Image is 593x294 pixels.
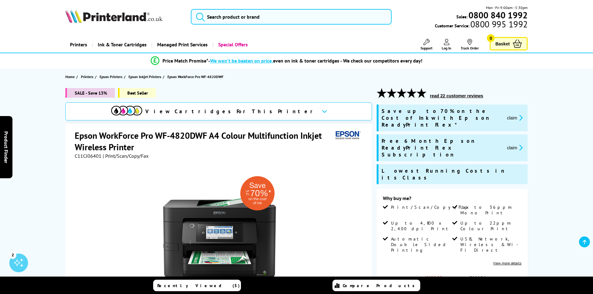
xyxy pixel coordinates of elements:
[490,37,528,50] a: Basket 0
[65,9,162,23] img: Printerland Logo
[468,9,528,21] b: 0800 840 1992
[158,171,280,293] img: Epson WorkForce Pro WF-4820DWF
[98,37,147,53] span: Ink & Toner Cartridges
[426,275,442,281] strike: £120.80
[191,9,392,25] input: Search product or brand
[505,114,525,121] button: promo-description
[459,272,489,281] span: was
[421,39,432,50] a: Support
[9,251,16,258] div: 2
[343,283,418,288] span: Compare Products
[153,280,241,291] a: Recently Viewed (5)
[505,144,525,151] button: promo-description
[493,261,521,265] a: View more details
[103,153,148,159] span: | Print/Scan/Copy/Fax
[495,40,510,48] span: Basket
[442,46,451,50] span: Log In
[460,220,520,231] span: Up to 22ppm Colour Print
[212,37,252,53] a: Special Offers
[75,130,333,153] h1: Epson WorkForce Pro WF-4820DWF A4 Colour Multifunction Inkjet Wireless Printer
[100,73,124,80] a: Epson Printers
[92,37,151,53] a: Ink & Toner Cartridges
[332,280,420,291] a: Compare Products
[118,88,156,98] span: Best Seller
[421,46,432,50] span: Support
[391,236,451,253] span: Automatic Double Sided Printing
[460,236,520,253] span: USB, Network, Wireless & Wi-Fi Direct
[81,73,93,80] span: Printers
[208,58,422,64] div: - even on ink & toner cartridges - We check our competitors every day!
[65,9,183,24] a: Printerland Logo
[3,131,9,163] span: Product Finder
[129,73,163,80] a: Epson Inkjet Printers
[151,37,212,53] a: Managed Print Services
[75,153,101,159] span: C11CJ06401
[81,73,95,80] a: Printers
[428,93,485,99] button: read 22 customer reviews
[469,21,528,27] span: 0800 995 1992
[333,130,362,141] img: Epson
[129,73,161,80] span: Epson Inkjet Printers
[468,12,528,18] a: 0800 840 1992
[461,39,479,50] a: Track Order
[382,167,525,181] span: Lowest Running Costs in its Class
[100,73,122,80] span: Epson Printers
[162,58,208,64] span: Price Match Promise*
[456,14,468,20] span: Sales:
[145,108,317,115] span: View Cartridges For This Printer
[210,58,273,64] span: We won’t be beaten on price,
[65,88,115,98] span: SALE - Save 13%
[486,5,528,11] span: Mon - Fri 9:00am - 5:30pm
[391,220,451,231] span: Up to 4,800 x 2,400 dpi Print
[391,204,471,210] span: Print/Scan/Copy/Fax
[415,272,445,281] span: was
[157,283,240,288] span: Recently Viewed (5)
[435,21,528,29] span: Customer Service:
[65,73,76,80] a: Home
[382,108,502,128] span: Save up to 70% on the Cost of Ink with Epson ReadyPrint Flex*
[111,106,142,115] img: View Cartridges
[51,55,523,66] li: modal_Promise
[65,73,75,80] span: Home
[487,34,495,42] span: 0
[167,73,224,80] span: Epson WorkForce Pro WF-4820DWF
[167,73,225,80] a: Epson WorkForce Pro WF-4820DWF
[469,275,486,281] strike: £144.96
[460,204,520,216] span: Up to 36ppm Mono Print
[65,37,92,53] a: Printers
[442,39,451,50] a: Log In
[383,195,521,204] div: Why buy me?
[382,138,502,158] span: Free 6 Month Epson ReadyPrint Flex Subscription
